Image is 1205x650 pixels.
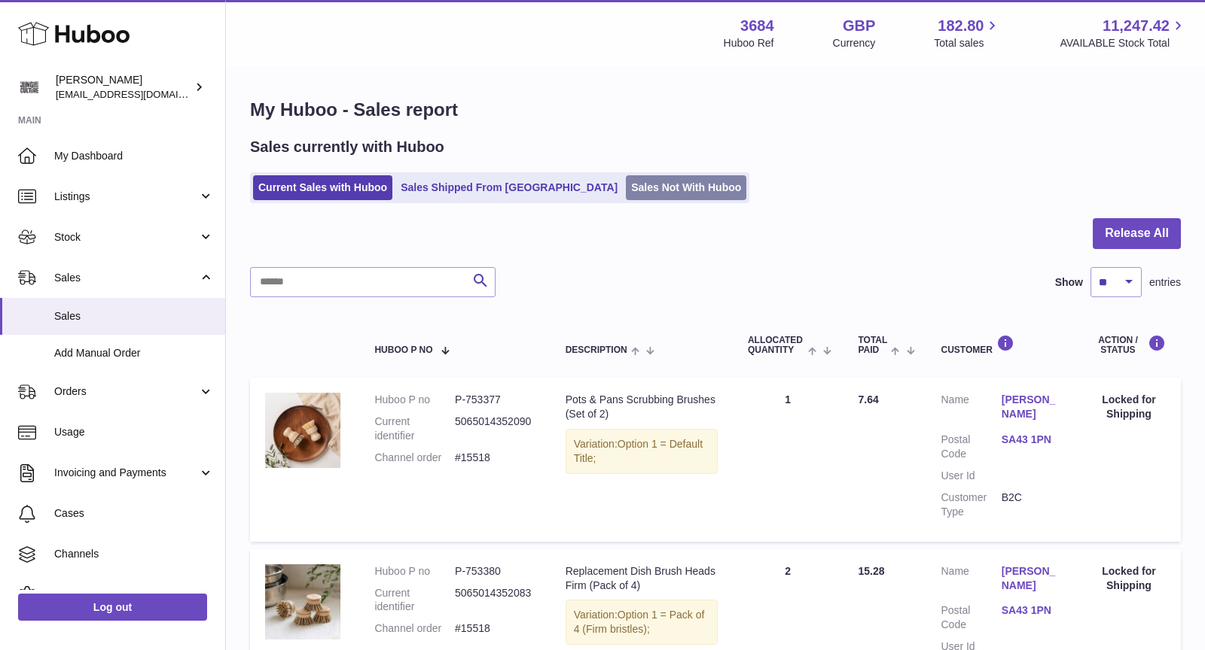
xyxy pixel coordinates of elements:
[54,346,214,360] span: Add Manual Order
[455,621,535,636] dd: #15518
[566,393,718,421] div: Pots & Pans Scrubbing Brushes (Set of 2)
[941,469,1002,483] dt: User Id
[858,336,887,355] span: Total paid
[626,175,746,200] a: Sales Not With Huboo
[455,586,535,615] dd: 5065014352083
[253,175,392,200] a: Current Sales with Huboo
[374,345,432,355] span: Huboo P no
[455,393,535,407] dd: P-753377
[395,175,623,200] a: Sales Shipped From [GEOGRAPHIC_DATA]
[858,565,884,577] span: 15.28
[18,594,207,621] a: Log out
[574,609,705,635] span: Option 1 = Pack of 4 (Firm bristles);
[574,438,703,464] span: Option 1 = Default Title;
[858,393,878,405] span: 7.64
[1092,564,1166,593] div: Locked for Shipping
[455,451,535,465] dd: #15518
[54,230,198,245] span: Stock
[938,16,984,36] span: 182.80
[18,76,41,99] img: theinternationalventure@gmail.com
[54,466,198,480] span: Invoicing and Payments
[54,506,214,521] span: Cases
[1149,275,1181,290] span: entries
[1002,564,1062,593] a: [PERSON_NAME]
[265,393,340,468] img: 36841753440745.jpg
[1092,335,1166,355] div: Action / Status
[941,603,1002,632] dt: Postal Code
[56,88,221,100] span: [EMAIL_ADDRESS][DOMAIN_NAME]
[1002,433,1062,447] a: SA43 1PN
[54,588,214,602] span: Settings
[1060,16,1187,50] a: 11,247.42 AVAILABLE Stock Total
[1055,275,1083,290] label: Show
[941,433,1002,461] dt: Postal Code
[843,16,875,36] strong: GBP
[54,547,214,561] span: Channels
[54,149,214,163] span: My Dashboard
[250,137,444,157] h2: Sales currently with Huboo
[941,335,1062,355] div: Customer
[374,586,455,615] dt: Current identifier
[934,16,1001,50] a: 182.80 Total sales
[374,451,455,465] dt: Channel order
[941,564,1002,597] dt: Name
[1093,218,1181,249] button: Release All
[740,16,774,36] strong: 3684
[1092,393,1166,421] div: Locked for Shipping
[265,564,340,639] img: 36841753440526.jpg
[1060,36,1187,50] span: AVAILABLE Stock Total
[374,564,455,579] dt: Huboo P no
[455,415,535,443] dd: 5065014352090
[566,564,718,593] div: Replacement Dish Brush Heads Firm (Pack of 4)
[1002,393,1062,421] a: [PERSON_NAME]
[250,98,1181,122] h1: My Huboo - Sales report
[54,190,198,204] span: Listings
[374,393,455,407] dt: Huboo P no
[941,393,1002,425] dt: Name
[833,36,876,50] div: Currency
[733,378,843,541] td: 1
[374,415,455,443] dt: Current identifier
[54,309,214,323] span: Sales
[566,600,718,645] div: Variation:
[934,36,1001,50] span: Total sales
[566,429,718,474] div: Variation:
[748,336,804,355] span: ALLOCATED Quantity
[1103,16,1170,36] span: 11,247.42
[54,271,198,285] span: Sales
[54,384,198,399] span: Orders
[566,345,627,355] span: Description
[1002,491,1062,519] dd: B2C
[1002,603,1062,618] a: SA43 1PN
[54,425,214,439] span: Usage
[374,621,455,636] dt: Channel order
[56,73,191,102] div: [PERSON_NAME]
[455,564,535,579] dd: P-753380
[941,491,1002,519] dt: Customer Type
[724,36,774,50] div: Huboo Ref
